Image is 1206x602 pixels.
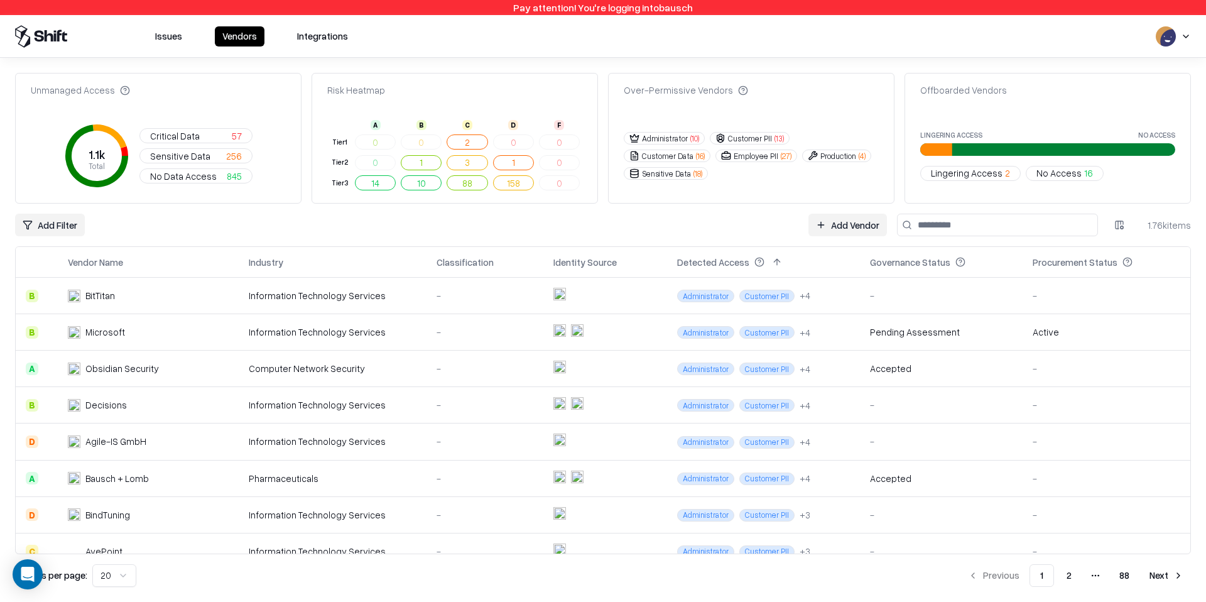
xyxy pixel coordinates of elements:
div: - [437,472,533,485]
div: Accepted [870,472,911,485]
button: 88 [447,175,487,190]
div: + 4 [800,363,810,376]
img: Microsoft [68,326,80,339]
div: Risk Heatmap [327,84,385,97]
button: Critical Data57 [139,128,253,143]
span: Administrator [677,326,734,339]
button: 2 [447,134,487,150]
button: Integrations [290,26,356,47]
button: Administrator(10) [624,132,705,145]
div: Information Technology Services [249,545,416,558]
div: Offboarded Vendors [920,84,1007,97]
div: - [437,362,533,375]
div: Bausch + Lomb [85,472,149,485]
div: Vendor Name [68,256,123,269]
div: Tier 1 [330,137,350,148]
div: B [26,290,38,302]
button: +4 [800,289,810,302]
button: Add Filter [15,214,85,236]
div: D [26,508,38,521]
button: 88 [1109,564,1139,587]
label: Lingering Access [920,131,982,138]
div: 1.76k items [1141,219,1191,232]
div: AvePoint [85,545,122,558]
div: Unmanaged Access [31,84,130,97]
nav: pagination [960,564,1191,587]
button: +4 [800,472,810,485]
button: 1 [493,155,534,170]
span: ( 4 ) [859,151,866,161]
div: Accepted [870,362,911,375]
button: 10 [401,175,442,190]
div: A [371,120,381,130]
button: Issues [148,26,190,47]
span: Administrator [677,363,734,375]
img: entra.microsoft.com [553,471,566,483]
button: Next [1142,564,1191,587]
span: Customer PII [739,436,795,449]
span: No Access [1036,167,1082,180]
div: BitTitan [85,289,115,302]
div: Information Technology Services [249,435,416,448]
div: Industry [249,256,283,269]
span: ( 10 ) [690,133,699,144]
div: Information Technology Services [249,508,416,522]
div: - [1033,398,1180,412]
div: + 4 [800,326,810,339]
div: + 4 [800,289,810,302]
span: Administrator [677,473,734,485]
div: F [554,120,564,130]
div: - [437,508,533,522]
div: - [437,545,533,558]
button: 2 [1057,564,1082,587]
button: +3 [800,545,810,558]
img: microsoft365.com [571,397,584,410]
td: Active [1023,314,1190,351]
p: Results per page: [15,569,87,582]
div: - [1033,472,1180,485]
label: No Access [1138,131,1175,138]
button: +3 [800,508,810,522]
span: Administrator [677,545,734,558]
span: ( 27 ) [781,151,791,161]
span: 845 [227,170,242,183]
img: Agile-IS GmbH [68,435,80,448]
span: Lingering Access [931,167,1002,180]
img: Decisions [68,399,80,412]
tspan: 1.1k [89,148,106,161]
button: Vendors [215,26,264,47]
button: Customer PII(13) [710,132,790,145]
div: + 4 [800,399,810,412]
div: D [508,120,518,130]
div: - [870,435,1013,448]
div: BindTuning [85,508,130,522]
button: Lingering Access2 [920,166,1021,181]
span: ( 18 ) [693,168,702,179]
span: 256 [226,150,242,163]
div: Decisions [85,398,127,412]
button: +4 [800,326,810,339]
tspan: Total [89,161,105,171]
div: - [870,508,1013,522]
img: entra.microsoft.com [553,434,566,446]
div: - [1033,362,1180,375]
div: Pharmaceuticals [249,472,416,485]
div: - [870,545,1013,558]
a: Add Vendor [808,214,887,236]
div: C [26,545,38,557]
img: entra.microsoft.com [553,544,566,556]
button: Employee PII(27) [715,150,797,162]
div: - [437,435,533,448]
div: B [416,120,426,130]
div: A [26,363,38,375]
div: - [437,398,533,412]
div: Identity Source [553,256,617,269]
button: Sensitive Data256 [139,148,253,163]
div: Computer Network Security [249,362,416,375]
span: Customer PII [739,509,795,522]
div: Detected Access [677,256,749,269]
img: entra.microsoft.com [553,397,566,410]
span: Sensitive Data [150,150,210,163]
button: No Access16 [1026,166,1104,181]
div: Obsidian Security [85,362,159,375]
